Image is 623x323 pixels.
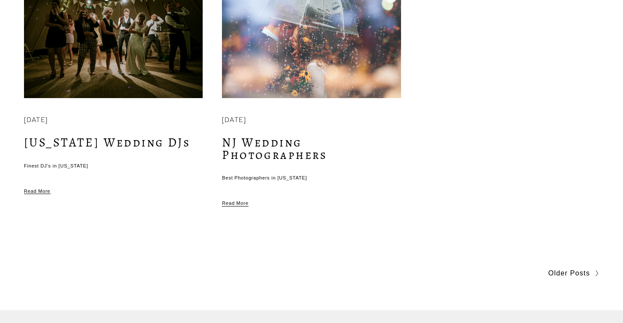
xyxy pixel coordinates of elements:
p: Best Photographers in [US_STATE] [222,174,401,182]
a: Read More [24,170,50,196]
time: [DATE] [24,117,48,123]
p: Finest DJ’s in [US_STATE] [24,162,203,170]
a: Older Posts [311,267,599,279]
a: Read More [222,182,248,208]
span: Older Posts [548,267,590,279]
time: [DATE] [222,117,246,123]
a: NJ Wedding Photographers [222,134,327,163]
a: [US_STATE] Wedding DJs [24,134,190,151]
